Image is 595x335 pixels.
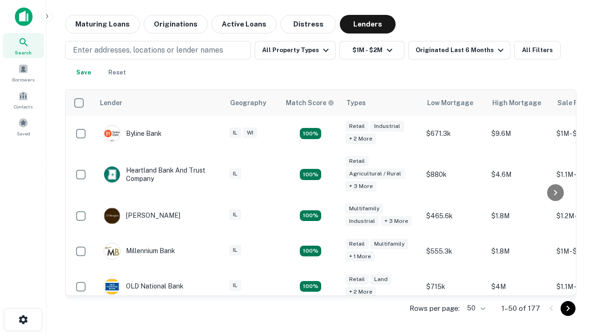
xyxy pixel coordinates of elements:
[17,130,30,137] span: Saved
[3,33,44,58] a: Search
[69,63,99,82] button: Save your search to get updates of matches that match your search criteria.
[370,274,391,285] div: Land
[12,76,34,83] span: Borrowers
[65,41,251,60] button: Enter addresses, locations or lender names
[345,239,369,249] div: Retail
[102,63,132,82] button: Reset
[300,281,321,292] div: Matching Properties: 18, hasApolloMatch: undefined
[286,98,332,108] h6: Match Score
[422,151,487,198] td: $880k
[422,116,487,151] td: $671.3k
[104,126,120,141] img: picture
[229,168,241,179] div: IL
[144,15,208,33] button: Originations
[104,166,215,183] div: Heartland Bank And Trust Company
[286,98,334,108] div: Capitalize uses an advanced AI algorithm to match your search with the best lender. The match sco...
[229,209,241,220] div: IL
[408,41,510,60] button: Originated Last 6 Months
[300,210,321,221] div: Matching Properties: 26, hasApolloMatch: undefined
[212,15,277,33] button: Active Loans
[487,90,552,116] th: High Mortgage
[3,87,44,112] a: Contacts
[300,169,321,180] div: Matching Properties: 17, hasApolloMatch: undefined
[370,239,408,249] div: Multifamily
[487,151,552,198] td: $4.6M
[345,168,405,179] div: Agricultural / Rural
[346,97,366,108] div: Types
[100,97,122,108] div: Lender
[300,246,321,257] div: Matching Properties: 16, hasApolloMatch: undefined
[255,41,336,60] button: All Property Types
[345,181,377,192] div: + 3 more
[65,15,140,33] button: Maturing Loans
[104,278,184,295] div: OLD National Bank
[229,127,241,138] div: IL
[3,114,44,139] a: Saved
[345,156,369,167] div: Retail
[229,245,241,255] div: IL
[104,125,162,142] div: Byline Bank
[340,15,396,33] button: Lenders
[410,303,460,314] p: Rows per page:
[280,90,341,116] th: Capitalize uses an advanced AI algorithm to match your search with the best lender. The match sco...
[345,134,376,144] div: + 2 more
[370,121,404,132] div: Industrial
[104,167,120,182] img: picture
[15,7,33,26] img: capitalize-icon.png
[104,279,120,295] img: picture
[339,41,404,60] button: $1M - $2M
[104,243,120,259] img: picture
[487,198,552,234] td: $1.8M
[487,116,552,151] td: $9.6M
[463,301,487,315] div: 50
[15,49,32,56] span: Search
[345,287,376,297] div: + 2 more
[345,216,379,227] div: Industrial
[422,90,487,116] th: Low Mortgage
[487,234,552,269] td: $1.8M
[345,121,369,132] div: Retail
[345,251,375,262] div: + 1 more
[422,269,487,304] td: $715k
[14,103,33,110] span: Contacts
[549,261,595,305] iframe: Chat Widget
[300,128,321,139] div: Matching Properties: 23, hasApolloMatch: undefined
[280,15,336,33] button: Distress
[94,90,225,116] th: Lender
[422,198,487,234] td: $465.6k
[487,269,552,304] td: $4M
[104,208,120,224] img: picture
[492,97,541,108] div: High Mortgage
[502,303,540,314] p: 1–50 of 177
[514,41,561,60] button: All Filters
[3,60,44,85] a: Borrowers
[341,90,422,116] th: Types
[416,45,506,56] div: Originated Last 6 Months
[345,274,369,285] div: Retail
[243,127,257,138] div: WI
[73,45,223,56] p: Enter addresses, locations or lender names
[104,208,180,224] div: [PERSON_NAME]
[225,90,280,116] th: Geography
[345,203,383,214] div: Multifamily
[230,97,266,108] div: Geography
[422,234,487,269] td: $555.3k
[104,243,175,260] div: Millennium Bank
[427,97,473,108] div: Low Mortgage
[561,301,575,316] button: Go to next page
[229,280,241,291] div: IL
[381,216,412,227] div: + 3 more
